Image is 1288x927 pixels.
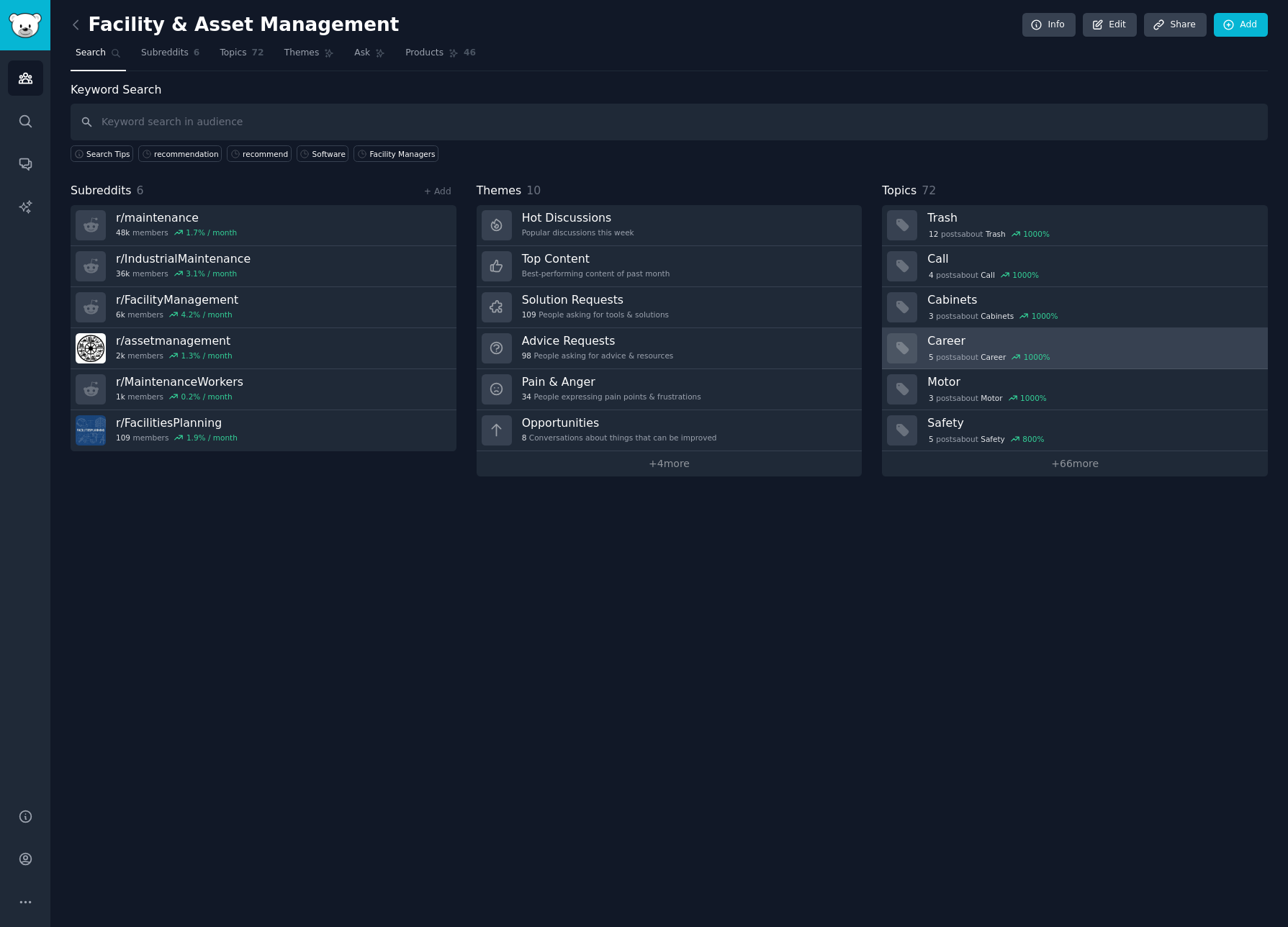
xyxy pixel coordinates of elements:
a: Topics72 [215,42,269,71]
div: 0.2 % / month [181,392,233,402]
span: 6 [194,47,200,60]
span: 5 [929,434,934,444]
h3: Advice Requests [522,333,674,348]
h3: Pain & Anger [522,374,701,389]
div: 1000 % [1012,270,1039,280]
span: Career [981,352,1006,362]
span: Safety [981,434,1005,444]
a: Safety5postsaboutSafety800% [882,410,1268,451]
h3: r/ MaintenanceWorkers [116,374,243,389]
a: Cabinets3postsaboutCabinets1000% [882,287,1268,328]
a: Subreddits6 [136,42,204,71]
div: People asking for advice & resources [522,351,674,361]
span: Products [405,47,443,60]
a: Ask [349,42,390,71]
a: Trash12postsaboutTrash1000% [882,205,1268,246]
span: Themes [477,182,522,200]
a: Pain & Anger34People expressing pain points & frustrations [477,369,863,410]
div: post s about [927,392,1048,404]
span: Subreddits [141,47,189,60]
div: Popular discussions this week [522,227,634,238]
span: 72 [252,47,264,60]
div: post s about [927,433,1045,446]
div: members [116,309,238,320]
a: Solution Requests109People asking for tools & solutions [477,287,863,328]
h3: Motor [927,374,1258,389]
div: post s about [927,227,1050,240]
h3: Hot Discussions [522,210,634,225]
span: 1k [116,392,125,402]
div: 1000 % [1024,352,1050,362]
label: Keyword Search [71,83,161,96]
img: assetmanagement [76,333,106,363]
span: Trash [986,229,1006,239]
a: Info [1022,13,1076,37]
div: recommend [243,149,288,159]
div: members [116,268,251,279]
span: Topics [220,47,246,60]
div: members [116,227,237,238]
h3: Cabinets [927,292,1258,307]
div: recommendation [154,149,219,159]
span: 10 [526,184,541,197]
a: Products46 [400,42,481,71]
div: Software [312,149,346,159]
a: Add [1214,13,1268,37]
div: Facility Managers [369,149,435,159]
h3: r/ maintenance [116,210,237,225]
h3: r/ FacilitiesPlanning [116,415,238,430]
div: Best-performing content of past month [522,268,670,279]
span: Motor [981,393,1002,403]
div: 1000 % [1020,393,1047,403]
a: +4more [477,451,863,476]
h3: r/ assetmanagement [116,333,233,348]
h3: Career [927,333,1258,348]
a: +66more [882,451,1268,476]
a: Search [71,42,126,71]
a: Call4postsaboutCall1000% [882,246,1268,287]
span: 34 [522,392,531,402]
a: r/IndustrialMaintenance36kmembers3.1% / month [71,246,456,287]
span: Topics [882,182,917,200]
span: 3 [929,311,934,321]
div: 4.2 % / month [181,309,233,320]
a: Opportunities8Conversations about things that can be improved [477,410,863,451]
div: People expressing pain points & frustrations [522,392,701,402]
div: People asking for tools & solutions [522,309,669,320]
div: 800 % [1022,434,1044,444]
button: Search Tips [71,145,133,162]
h3: Solution Requests [522,292,669,307]
img: FacilitiesPlanning [76,415,106,446]
span: 8 [522,433,527,443]
a: Share [1144,13,1206,37]
input: Keyword search in audience [71,104,1268,140]
h3: Safety [927,415,1258,430]
a: r/FacilitiesPlanning109members1.9% / month [71,410,456,451]
h3: Call [927,251,1258,266]
a: r/FacilityManagement6kmembers4.2% / month [71,287,456,328]
div: post s about [927,309,1059,322]
span: 72 [922,184,936,197]
span: Search [76,47,106,60]
div: members [116,351,233,361]
span: Subreddits [71,182,132,200]
a: Motor3postsaboutMotor1000% [882,369,1268,410]
a: Hot DiscussionsPopular discussions this week [477,205,863,246]
a: Software [297,145,349,162]
span: 48k [116,227,130,238]
span: 98 [522,351,531,361]
div: members [116,392,243,402]
a: Advice Requests98People asking for advice & resources [477,328,863,369]
h3: Trash [927,210,1258,225]
a: Edit [1083,13,1137,37]
img: GummySearch logo [9,13,42,38]
a: recommendation [138,145,222,162]
span: 5 [929,352,934,362]
span: 4 [929,270,934,280]
div: 1.3 % / month [181,351,233,361]
span: 12 [929,229,938,239]
span: 6 [137,184,144,197]
span: 2k [116,351,125,361]
a: Career5postsaboutCareer1000% [882,328,1268,369]
div: Conversations about things that can be improved [522,433,717,443]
